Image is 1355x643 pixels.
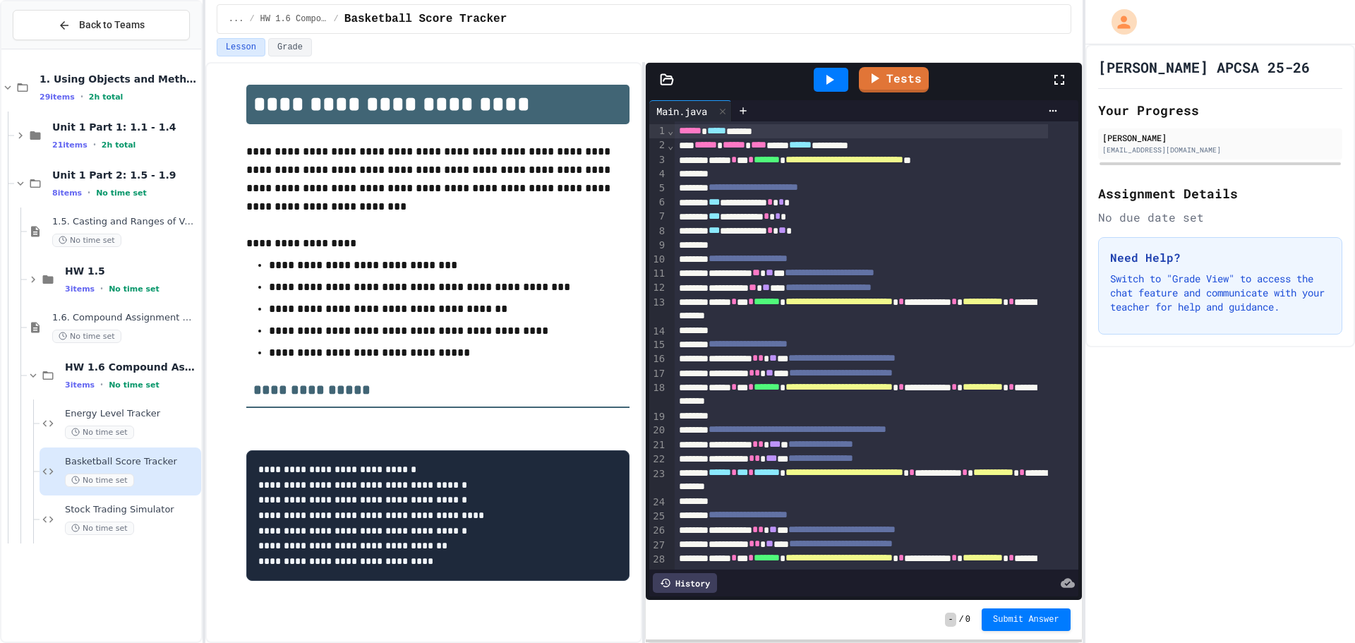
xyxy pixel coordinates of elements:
span: HW 1.6 Compound Assignment Operators [260,13,328,25]
div: 3 [649,153,667,167]
div: [PERSON_NAME] [1102,131,1338,144]
div: No due date set [1098,209,1342,226]
h2: Your Progress [1098,100,1342,120]
div: 2 [649,138,667,152]
span: Back to Teams [79,18,145,32]
div: 9 [649,239,667,253]
span: 2h total [89,92,124,102]
span: • [80,91,83,102]
span: Basketball Score Tracker [344,11,507,28]
span: Basketball Score Tracker [65,456,198,468]
span: No time set [65,474,134,487]
div: 6 [649,196,667,210]
span: HW 1.6 Compound Assignment Operators [65,361,198,373]
div: 19 [649,410,667,424]
div: 22 [649,452,667,467]
span: No time set [52,330,121,343]
div: 11 [649,267,667,281]
div: 24 [649,495,667,510]
span: No time set [65,426,134,439]
span: • [93,139,96,150]
div: My Account [1097,6,1140,38]
div: 21 [649,438,667,452]
span: No time set [109,284,159,294]
div: 5 [649,181,667,196]
span: 1.6. Compound Assignment Operators [52,312,198,324]
button: Submit Answer [982,608,1071,631]
span: 3 items [65,284,95,294]
div: 8 [649,224,667,239]
span: • [100,379,103,390]
span: HW 1.5 [65,265,198,277]
span: 0 [965,614,970,625]
div: 26 [649,524,667,538]
span: Unit 1 Part 2: 1.5 - 1.9 [52,169,198,181]
span: / [249,13,254,25]
span: 3 items [65,380,95,390]
span: 1. Using Objects and Methods [40,73,198,85]
span: Submit Answer [993,614,1059,625]
span: • [88,187,90,198]
span: Energy Level Tracker [65,408,198,420]
a: Tests [859,67,929,92]
span: No time set [52,234,121,247]
div: Main.java [649,100,732,121]
div: 28 [649,553,667,582]
div: 18 [649,381,667,410]
div: 17 [649,367,667,381]
button: Grade [268,38,312,56]
button: Back to Teams [13,10,190,40]
span: 29 items [40,92,75,102]
div: 23 [649,467,667,496]
span: - [945,613,956,627]
span: Unit 1 Part 1: 1.1 - 1.4 [52,121,198,133]
span: ... [229,13,244,25]
h3: Need Help? [1110,249,1330,266]
div: 25 [649,510,667,524]
div: 15 [649,338,667,352]
div: 20 [649,423,667,438]
div: 10 [649,253,667,267]
p: Switch to "Grade View" to access the chat feature and communicate with your teacher for help and ... [1110,272,1330,314]
div: 13 [649,296,667,325]
span: Fold line [667,140,674,151]
div: Main.java [649,104,714,119]
div: 4 [649,167,667,181]
span: Stock Trading Simulator [65,504,198,516]
span: 8 items [52,188,82,198]
span: / [334,13,339,25]
div: 14 [649,325,667,339]
div: 12 [649,281,667,295]
div: 7 [649,210,667,224]
span: 21 items [52,140,88,150]
span: Fold line [667,125,674,136]
button: Lesson [217,38,265,56]
span: 1.5. Casting and Ranges of Values [52,216,198,228]
h1: [PERSON_NAME] APCSA 25-26 [1098,57,1310,77]
div: [EMAIL_ADDRESS][DOMAIN_NAME] [1102,145,1338,155]
span: • [100,283,103,294]
span: / [959,614,964,625]
span: 2h total [102,140,136,150]
div: 27 [649,539,667,553]
div: 16 [649,352,667,366]
span: No time set [109,380,159,390]
div: History [653,573,717,593]
span: No time set [96,188,147,198]
div: 1 [649,124,667,138]
span: No time set [65,522,134,535]
h2: Assignment Details [1098,184,1342,203]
